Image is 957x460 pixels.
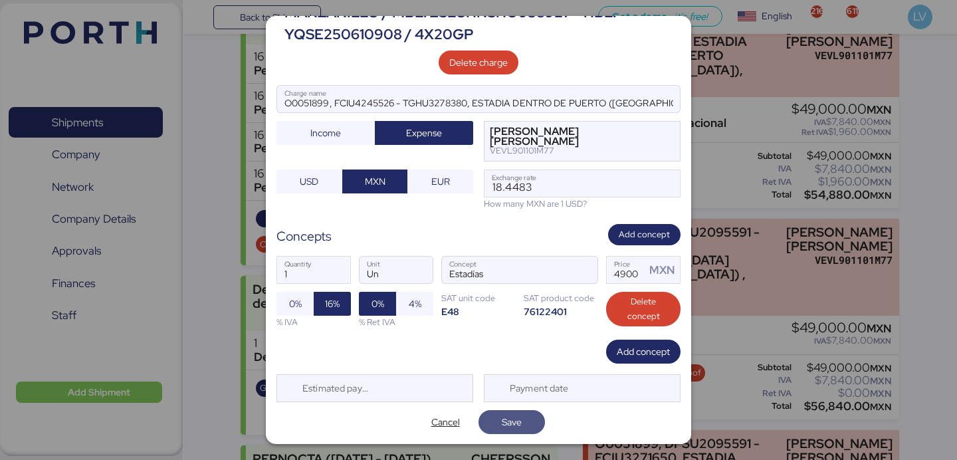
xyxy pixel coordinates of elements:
div: VEVL901101M77 [490,146,654,156]
button: Expense [375,121,473,145]
span: 4% [409,296,421,312]
div: SAT unit code [441,292,516,304]
button: Save [478,410,545,434]
span: Add concept [619,227,670,242]
span: Cancel [431,414,460,430]
span: Expense [406,125,442,141]
span: Income [310,125,341,141]
button: 0% [276,292,314,316]
div: How many MXN are 1 USD? [484,197,681,210]
span: MXN [365,173,385,189]
button: USD [276,170,342,193]
div: SAT product code [524,292,598,304]
div: MXN [649,262,680,279]
input: Unit [360,257,433,283]
button: MXN [342,170,408,193]
span: Add concept [617,344,670,360]
button: Add concept [606,340,681,364]
input: Exchange rate [484,170,680,197]
span: EUR [431,173,450,189]
div: 76122401 [524,305,598,318]
input: Concept [442,257,566,283]
button: ConceptConcept [570,260,597,288]
span: 0% [289,296,302,312]
span: 0% [372,296,384,312]
div: [PERSON_NAME] [PERSON_NAME] [490,127,654,146]
div: % IVA [276,316,351,328]
button: Income [276,121,375,145]
span: Save [502,414,522,430]
button: EUR [407,170,473,193]
div: Concepts [276,227,332,246]
span: 16% [325,296,340,312]
button: 0% [359,292,396,316]
input: Quantity [277,257,350,283]
button: Delete charge [439,51,518,74]
button: Cancel [412,410,478,434]
div: E48 [441,305,516,318]
div: % Ret IVA [359,316,433,328]
span: Delete charge [449,55,508,70]
button: 4% [396,292,433,316]
button: Add concept [608,224,681,246]
button: 16% [314,292,351,316]
span: Delete concept [617,294,670,324]
input: Charge name [277,86,680,112]
input: Price [607,257,645,283]
span: USD [300,173,318,189]
button: Delete concept [606,292,681,326]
